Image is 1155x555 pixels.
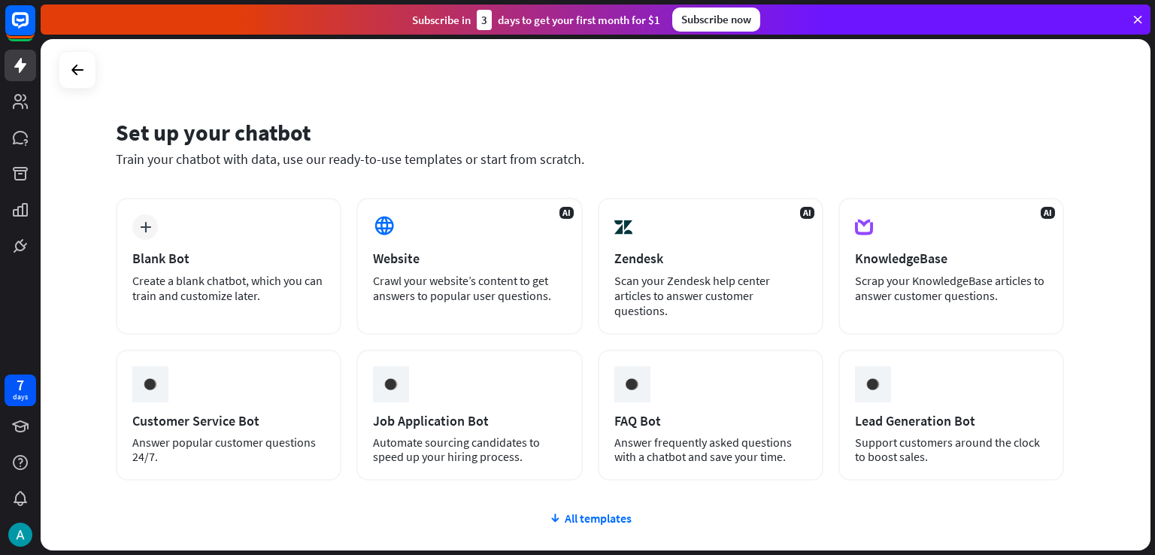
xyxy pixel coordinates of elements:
div: 3 [477,10,492,30]
div: 7 [17,378,24,392]
a: 7 days [5,375,36,406]
div: Subscribe in days to get your first month for $1 [412,10,660,30]
div: Subscribe now [672,8,760,32]
div: days [13,392,28,402]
